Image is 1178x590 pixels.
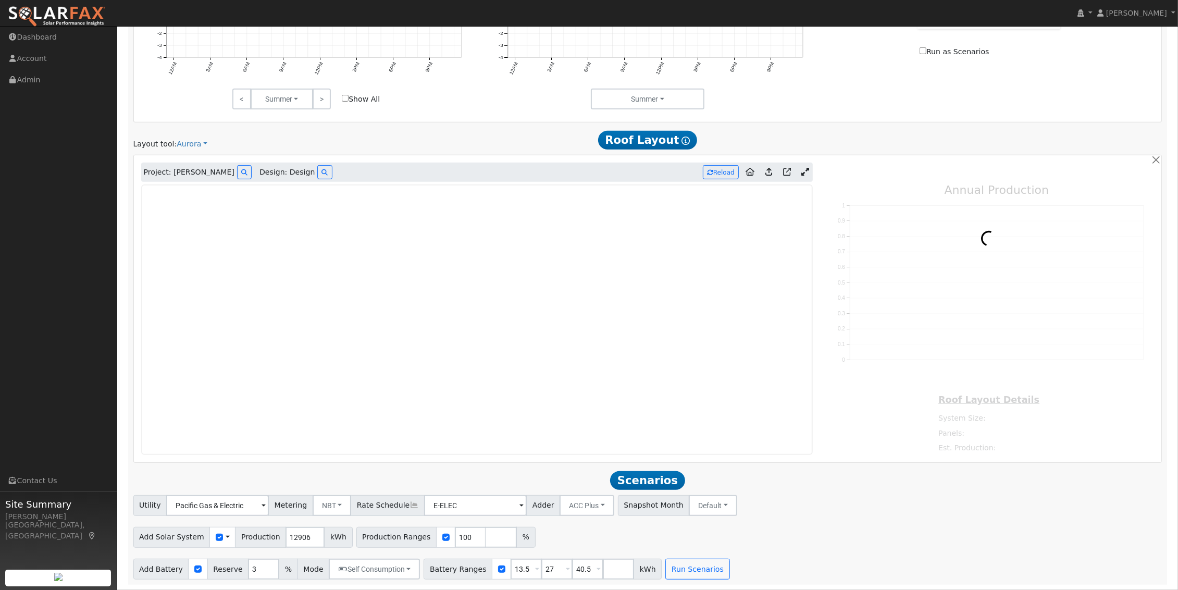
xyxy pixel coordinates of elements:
text: 9AM [619,61,628,73]
div: [PERSON_NAME] [5,511,111,522]
span: Reserve [207,559,249,580]
text: -3 [157,42,162,48]
a: Aurora to Home [741,164,759,181]
span: kWh [634,559,662,580]
span: % [279,559,297,580]
button: Summer [251,89,313,109]
div: [GEOGRAPHIC_DATA], [GEOGRAPHIC_DATA] [5,520,111,542]
text: 3AM [546,61,555,73]
span: Snapshot Month [618,495,690,516]
text: 12PM [313,61,324,76]
text: -2 [499,30,503,36]
button: Self Consumption [329,559,420,580]
span: Add Solar System [133,527,210,548]
span: [PERSON_NAME] [1106,9,1167,17]
img: retrieve [54,573,63,581]
a: Upload consumption to Aurora project [761,164,776,181]
input: Select a Rate Schedule [424,495,527,516]
text: 9AM [278,61,287,73]
input: Show All [342,95,349,102]
span: % [516,527,535,548]
span: Mode [297,559,329,580]
span: Adder [526,495,560,516]
span: Project: [PERSON_NAME] [144,167,234,178]
text: -3 [499,42,503,48]
span: Battery Ranges [424,559,492,580]
text: 6PM [729,61,738,73]
img: SolarFax [8,6,106,28]
button: Default [689,495,737,516]
a: > [313,89,331,109]
text: 12AM [508,61,519,76]
span: Design: Design [259,167,315,178]
span: Production [235,527,286,548]
span: Metering [268,495,313,516]
text: 3AM [205,61,214,73]
a: Aurora [177,139,207,150]
button: Run Scenarios [665,559,729,580]
text: -4 [157,54,162,60]
text: 6PM [388,61,397,73]
text: 12AM [167,61,178,76]
label: Run as Scenarios [920,46,989,57]
a: Map [88,532,97,540]
input: Run as Scenarios [920,47,926,54]
text: -2 [157,30,162,36]
text: 12PM [654,61,665,76]
text: 9PM [424,61,433,73]
text: 3PM [692,61,702,73]
span: kWh [324,527,352,548]
span: Layout tool: [133,140,177,148]
button: NBT [313,495,352,516]
span: Add Battery [133,559,189,580]
span: Roof Layout [598,131,698,150]
a: < [232,89,251,109]
a: Open in Aurora [779,164,795,181]
label: Show All [342,94,380,105]
a: Expand Aurora window [798,165,813,180]
span: Rate Schedule [351,495,425,516]
text: 3PM [351,61,361,73]
i: Show Help [682,137,690,145]
text: 6AM [241,61,251,73]
text: 9PM [765,61,775,73]
input: Select a Utility [166,495,269,516]
span: Utility [133,495,167,516]
button: Summer [591,89,705,109]
button: ACC Plus [560,495,614,516]
text: -4 [499,54,503,60]
span: Scenarios [610,471,685,490]
span: Production Ranges [356,527,437,548]
button: Reload [703,165,739,179]
span: Site Summary [5,497,111,511]
text: 6AM [582,61,592,73]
